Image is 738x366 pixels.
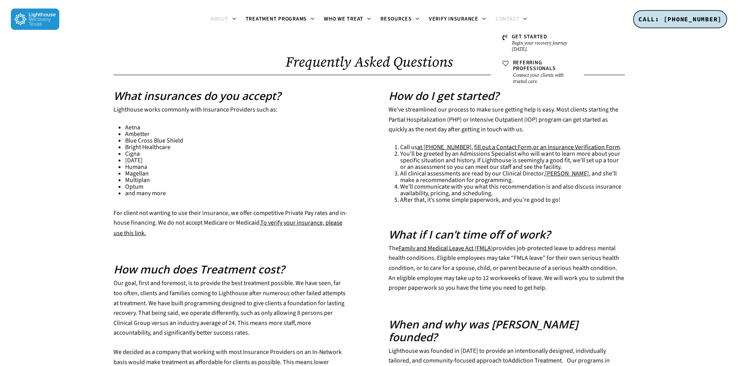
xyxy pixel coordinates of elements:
[114,278,350,347] p: Our goal, first and foremost, is to provide the best treatment possible. We have seen, far too of...
[533,143,620,151] a: or an Insurance Verification Form
[400,197,625,203] li: After that, it’s some simple paperwork, and you’re good to go!
[633,10,727,29] a: CALL: [PHONE_NUMBER]
[400,144,625,151] li: Call us , .
[417,143,471,151] span: at [PHONE_NUMBER]
[512,40,572,52] small: Begin your recovery journey [DATE].
[125,184,350,190] li: Optum
[125,164,350,170] li: Humana
[495,15,520,23] span: Contact
[400,184,625,197] li: We’ll communicate with you what this recommendation is and also discuss insurance availability, p...
[508,356,562,365] a: Addiction Treatment
[114,54,625,70] h1: Frequently Asked Questions
[545,169,589,178] a: [PERSON_NAME]
[389,227,550,242] span: What if I can’t time off of work?
[125,151,350,157] li: Cigna
[125,157,350,164] li: [DATE]
[499,56,576,88] a: Referring ProfessionalsConnect your clients with trusted care.
[429,15,478,23] span: Verify Insurance
[400,151,625,170] li: You’ll be greeted by an Admissions Specialist who will want to learn more about your specific sit...
[638,15,722,23] span: CALL: [PHONE_NUMBER]
[376,16,424,22] a: Resources
[512,33,547,41] span: Get Started
[513,72,572,84] small: Connect your clients with trusted care.
[114,105,350,124] p: Lighthouse works commonly with Insurance Providers such as:
[380,15,412,23] span: Resources
[474,143,532,151] a: fill out a Contact Form
[125,131,350,137] li: Ambetter
[114,208,350,239] p: For client not wanting to use their insurance, we offer competitive Private Pay rates and in-hous...
[399,244,493,253] a: Family and Medical Leave Act (FMLA)
[389,317,578,344] span: When and why was [PERSON_NAME] founded?
[324,15,363,23] span: Who We Treat
[417,143,473,151] a: at [PHONE_NUMBER],
[125,190,350,197] li: and many more
[499,30,576,56] a: Get StartedBegin your recovery journey [DATE].
[125,177,350,184] li: Multiplan
[114,262,285,277] span: How much does Treatment cost?
[211,15,229,23] span: About
[389,105,625,144] p: We’ve streamlined our process to make sure getting help is easy. Most clients starting the Partia...
[319,16,376,22] a: Who We Treat
[389,244,625,293] p: The provides job-protected leave to address mental health conditions. Eligible employees may take...
[125,170,350,177] li: Magellan
[513,59,556,72] span: Referring Professionals
[114,88,281,103] strong: What insurances do you accept?
[491,16,532,22] a: Contact
[125,137,350,144] li: Blue Cross Blue Shield
[11,9,59,30] img: Lighthouse Recovery Texas
[389,88,499,103] span: How do I get started?
[424,16,491,22] a: Verify Insurance
[114,218,342,237] a: To verify your insurance, please use this link.
[246,15,307,23] span: Treatment Programs
[400,170,625,184] li: All clinical assessments are read by our Clinical Director, , and she’ll make a recommendation fo...
[125,144,350,151] li: Bright Healthcare
[241,16,320,22] a: Treatment Programs
[206,16,241,22] a: About
[125,124,350,131] li: Aetna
